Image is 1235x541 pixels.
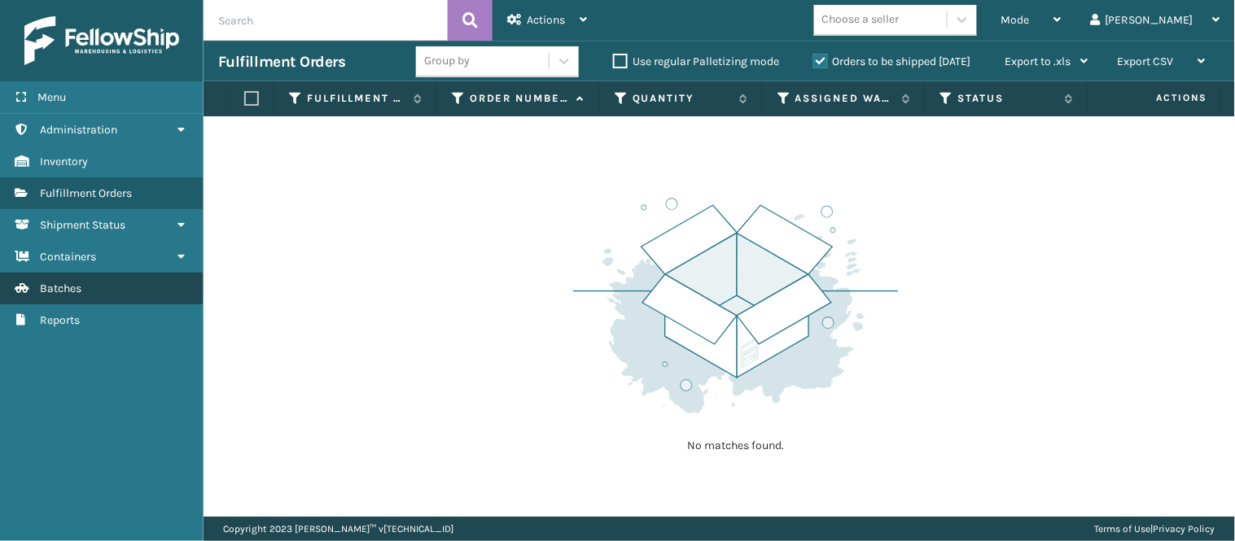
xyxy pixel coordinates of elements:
[40,186,132,200] span: Fulfillment Orders
[1005,55,1071,68] span: Export to .xls
[1095,523,1151,534] a: Terms of Use
[40,155,88,168] span: Inventory
[40,313,80,327] span: Reports
[527,13,565,27] span: Actions
[1095,517,1215,541] div: |
[40,218,125,232] span: Shipment Status
[613,55,779,68] label: Use regular Palletizing mode
[307,91,405,106] label: Fulfillment Order Id
[1105,85,1218,111] span: Actions
[470,91,568,106] label: Order Number
[40,281,81,295] span: Batches
[223,517,453,541] p: Copyright 2023 [PERSON_NAME]™ v [TECHNICAL_ID]
[40,250,96,264] span: Containers
[40,123,117,137] span: Administration
[1154,523,1215,534] a: Privacy Policy
[24,16,179,65] img: logo
[822,11,900,28] div: Choose a seller
[795,91,894,106] label: Assigned Warehouse
[424,53,470,70] div: Group by
[958,91,1057,106] label: Status
[1118,55,1174,68] span: Export CSV
[218,52,345,72] h3: Fulfillment Orders
[813,55,971,68] label: Orders to be shipped [DATE]
[37,90,66,104] span: Menu
[633,91,731,106] label: Quantity
[1001,13,1030,27] span: Mode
